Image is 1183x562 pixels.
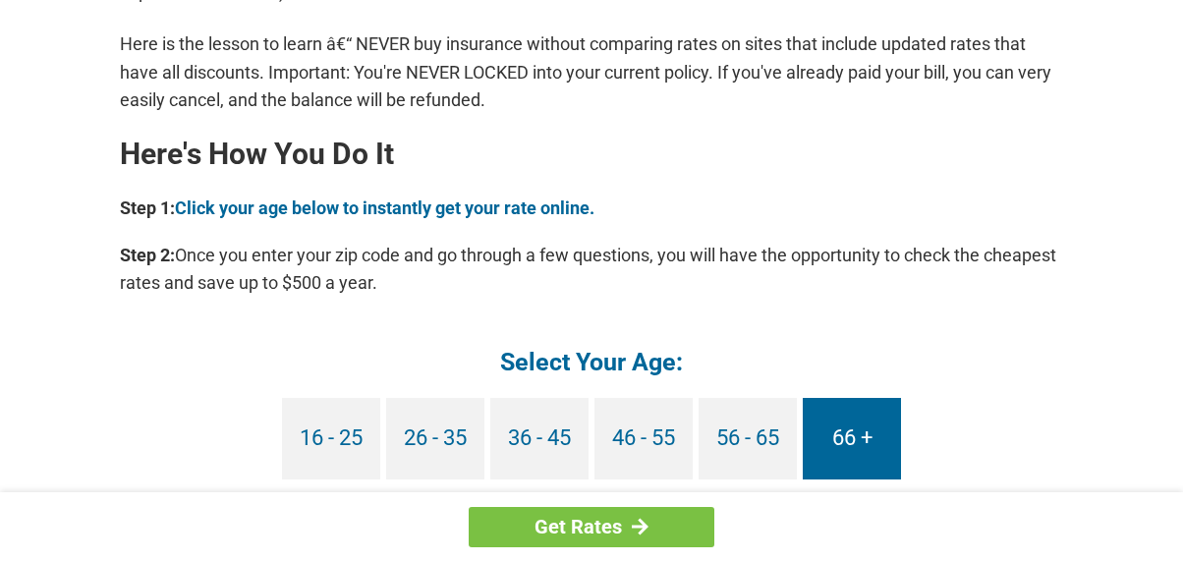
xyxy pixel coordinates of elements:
p: Here is the lesson to learn â€“ NEVER buy insurance without comparing rates on sites that include... [120,30,1063,113]
p: Once you enter your zip code and go through a few questions, you will have the opportunity to che... [120,242,1063,297]
h4: Select Your Age: [120,346,1063,378]
a: 56 - 65 [699,398,797,479]
a: 26 - 35 [386,398,484,479]
b: Step 2: [120,245,175,265]
a: 36 - 45 [490,398,589,479]
a: Click your age below to instantly get your rate online. [175,197,594,218]
h2: Here's How You Do It [120,139,1063,170]
a: 66 + [803,398,901,479]
b: Step 1: [120,197,175,218]
a: Get Rates [469,507,714,547]
a: 16 - 25 [282,398,380,479]
a: 46 - 55 [594,398,693,479]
